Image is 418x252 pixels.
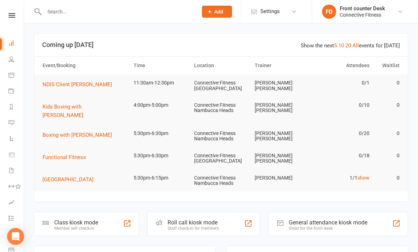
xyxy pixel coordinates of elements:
[43,104,83,118] span: Kids Boxing with [PERSON_NAME]
[338,42,344,49] a: 10
[345,42,351,49] a: 20
[54,219,98,226] div: Class kiosk mode
[252,147,312,170] td: [PERSON_NAME] [PERSON_NAME]
[301,41,400,50] div: Show the next events for [DATE]
[191,75,252,97] td: Connective Fitness [GEOGRAPHIC_DATA]
[352,42,359,49] a: All
[130,75,191,91] td: 11:30am-12:30pm
[373,125,403,142] td: 0
[260,4,280,19] span: Settings
[214,9,223,14] span: Add
[43,81,112,88] span: NDIS Client [PERSON_NAME]
[42,41,400,48] h3: Coming up [DATE]
[9,227,24,243] a: What's New
[9,147,24,163] a: Product Sales
[289,219,367,226] div: General attendance kiosk mode
[252,97,312,119] td: [PERSON_NAME] [PERSON_NAME]
[202,6,232,18] button: Add
[252,170,312,186] td: [PERSON_NAME]
[54,226,98,231] div: Member self check-in
[9,84,24,100] a: Payments
[312,75,373,91] td: 0/1
[191,57,252,75] th: Location
[191,147,252,170] td: Connective Fitness [GEOGRAPHIC_DATA]
[9,100,24,116] a: Reports
[168,226,219,231] div: Staff check-in for members
[340,5,385,12] div: Front counter Desk
[252,125,312,147] td: [PERSON_NAME] [PERSON_NAME]
[312,97,373,113] td: 0/10
[373,97,403,113] td: 0
[168,219,219,226] div: Roll call kiosk mode
[312,125,373,142] td: 0/20
[312,147,373,164] td: 0/18
[191,170,252,192] td: Connective Fitness Nambucca Heads
[130,97,191,113] td: 4:00pm-5:00pm
[43,80,117,89] button: NDIS Client [PERSON_NAME]
[9,36,24,52] a: Dashboard
[340,12,385,18] div: Connective Fitness
[43,176,94,183] span: [GEOGRAPHIC_DATA]
[43,132,112,138] span: Boxing with [PERSON_NAME]
[43,154,86,160] span: Functional Fitness
[43,153,91,162] button: Functional Fitness
[252,75,312,97] td: [PERSON_NAME] [PERSON_NAME]
[39,57,130,75] th: Event/Booking
[43,131,117,139] button: Boxing with [PERSON_NAME]
[373,57,403,75] th: Waitlist
[312,170,373,186] td: 1/1
[289,226,367,231] div: Great for the front desk
[312,57,373,75] th: Attendees
[43,102,127,119] button: Kids Boxing with [PERSON_NAME]
[252,57,312,75] th: Trainer
[373,170,403,186] td: 0
[130,125,191,142] td: 5:30pm-6:30pm
[42,7,193,17] input: Search...
[130,170,191,186] td: 5:30pm-6:15pm
[9,52,24,68] a: People
[322,5,336,19] div: FD
[373,75,403,91] td: 0
[9,195,24,211] a: Assessments
[191,125,252,147] td: Connective Fitness Nambucca Heads
[130,57,191,75] th: Time
[43,175,98,184] button: [GEOGRAPHIC_DATA]
[357,175,369,181] a: show
[9,68,24,84] a: Calendar
[373,147,403,164] td: 0
[334,42,337,49] a: 5
[130,147,191,164] td: 5:30pm-6:30pm
[191,97,252,119] td: Connective Fitness Nambucca Heads
[7,228,24,245] div: Open Intercom Messenger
